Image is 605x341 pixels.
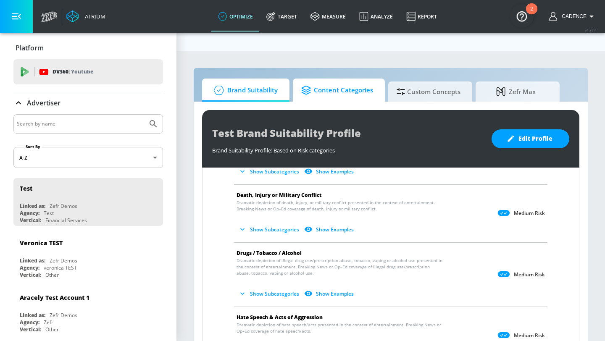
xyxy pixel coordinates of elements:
div: Veronica TESTLinked as:Zefr DemosAgency:veronica TESTVertical:Other [13,233,163,281]
div: 2 [530,9,533,20]
span: Dramatic depiction of hate speech/acts presented in the context of entertainment. Breaking News o... [237,322,443,334]
button: Open Resource Center, 2 new notifications [510,4,534,28]
div: Linked as: [20,312,45,319]
div: TestLinked as:Zefr DemosAgency:TestVertical:Financial Services [13,178,163,226]
div: Veronica TEST [20,239,63,247]
div: Vertical: [20,271,41,278]
p: Medium Risk [514,271,545,278]
div: Financial Services [45,217,87,224]
span: Edit Profile [508,134,552,144]
button: Show Examples [302,287,357,301]
div: Vertical: [20,326,41,333]
span: login as: cadence.reid@zefr.com [558,13,587,19]
div: Aracely Test Account 1Linked as:Zefr DemosAgency:ZefrVertical:Other [13,287,163,335]
div: Zefr Demos [50,312,77,319]
span: Dramatic depiction of death, injury, or military conflict presented in the context of entertainme... [237,199,443,212]
p: Medium Risk [514,332,545,339]
a: Analyze [352,1,400,31]
a: optimize [211,1,260,31]
p: Platform [16,43,44,52]
div: Platform [13,36,163,60]
div: Agency: [20,210,39,217]
button: Edit Profile [492,129,569,148]
span: Drugs / Tobacco / Alcohol [237,249,302,257]
a: Report [400,1,444,31]
a: Atrium [66,10,105,23]
span: Hate Speech & Acts of Aggression [237,314,323,321]
div: Test [20,184,32,192]
p: Medium Risk [514,210,545,217]
div: Zefr Demos [50,257,77,264]
button: Show Subcategories [237,165,302,178]
div: Test [44,210,54,217]
span: v 4.25.4 [585,28,597,32]
button: Show Subcategories [237,223,302,236]
p: Advertiser [27,98,60,108]
div: Vertical: [20,217,41,224]
label: Sort By [24,144,42,150]
span: Death, Injury or Military Conflict [237,191,322,199]
div: Other [45,326,59,333]
div: Aracely Test Account 1 [20,294,89,302]
div: veronica TEST [44,264,77,271]
button: Show Examples [302,165,357,178]
div: Agency: [20,264,39,271]
div: A-Z [13,147,163,168]
div: Agency: [20,319,39,326]
span: Content Categories [301,80,373,100]
div: Zefr Demos [50,202,77,210]
button: Show Subcategories [237,287,302,301]
span: Custom Concepts [397,81,460,102]
div: Linked as: [20,202,45,210]
div: Other [45,271,59,278]
button: Cadence [549,11,597,21]
div: Atrium [82,13,105,20]
div: DV360: Youtube [13,59,163,84]
input: Search by name [17,118,144,129]
p: DV360: [53,67,93,76]
div: Brand Suitability Profile: Based on Risk categories [212,142,483,154]
span: Brand Suitability [210,80,278,100]
span: Zefr Max [484,81,548,102]
a: Target [260,1,304,31]
div: Advertiser [13,91,163,115]
a: measure [304,1,352,31]
span: Dramatic depiction of illegal drug use/prescription abuse, tobacco, vaping or alcohol use present... [237,257,443,276]
button: Show Examples [302,223,357,236]
div: Linked as: [20,257,45,264]
p: Youtube [71,67,93,76]
div: Zefr [44,319,53,326]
